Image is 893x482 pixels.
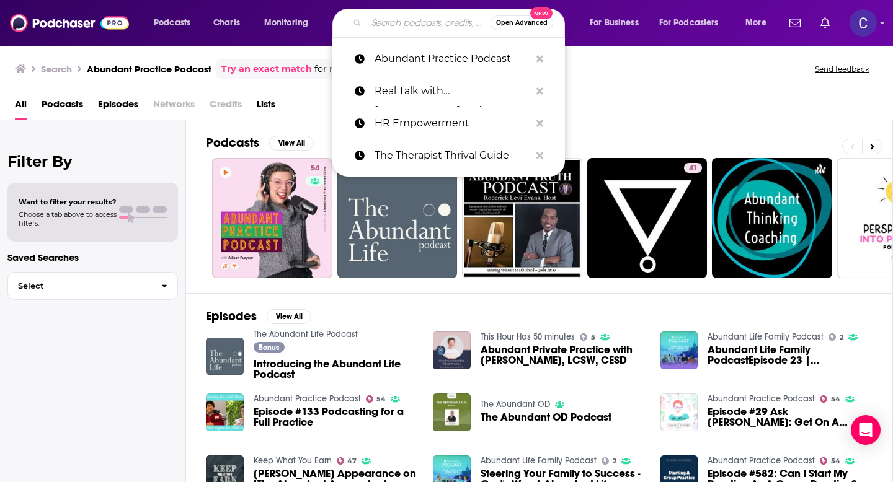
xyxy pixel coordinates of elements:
[257,94,275,120] a: Lists
[206,309,311,324] a: EpisodesView All
[269,136,314,151] button: View All
[206,338,244,375] img: Introducing the Abundant Life Podcast
[206,135,259,151] h2: Podcasts
[205,13,247,33] a: Charts
[660,331,698,369] img: Abundant Life Family PodcastEpisode 23 | Communication & Connection
[684,163,702,173] a: 41
[332,107,565,139] a: HR Empowerment
[347,458,357,464] span: 47
[530,7,553,19] span: New
[210,94,242,120] span: Credits
[264,14,308,32] span: Monitoring
[737,13,782,33] button: open menu
[850,9,877,37] button: Show profile menu
[367,13,491,33] input: Search podcasts, credits, & more...
[481,455,597,466] a: Abundant Life Family Podcast
[8,282,151,290] span: Select
[332,43,565,75] a: Abundant Practice Podcast
[254,393,361,404] a: Abundant Practice Podcast
[255,13,324,33] button: open menu
[206,309,257,324] h2: Episodes
[433,331,471,369] img: Abundant Private Practice with Allison Puryear, LCSW, CESD
[820,457,840,465] a: 54
[708,393,815,404] a: Abundant Practice Podcast
[581,13,654,33] button: open menu
[689,162,697,175] span: 41
[267,309,311,324] button: View All
[41,63,72,75] h3: Search
[587,158,708,278] a: 41
[829,333,843,341] a: 2
[376,397,386,402] span: 54
[745,14,766,32] span: More
[481,331,575,342] a: This Hour Has 50 minutes
[850,9,877,37] img: User Profile
[7,272,178,300] button: Select
[254,359,419,380] a: Introducing the Abundant Life Podcast
[491,15,553,30] button: Open AdvancedNew
[254,406,419,427] a: Episode #133 Podcasting for a Full Practice
[831,397,840,402] span: 54
[784,12,806,33] a: Show notifications dropdown
[98,94,138,120] a: Episodes
[580,333,595,341] a: 5
[154,14,190,32] span: Podcasts
[708,406,873,427] span: Episode #29 Ask [PERSON_NAME]: Get On A Podcast, Starting Private Practice, Building On The DL
[42,94,83,120] a: Podcasts
[811,64,873,74] button: Send feedback
[708,344,873,366] a: Abundant Life Family PodcastEpisode 23 | Communication & Connection
[651,13,737,33] button: open menu
[660,393,698,431] img: Episode #29 Ask Allison: Get On A Podcast, Starting Private Practice, Building On The DL
[375,75,530,107] p: Real Talk with Tina and Ann
[481,412,611,423] a: The Abundant OD Podcast
[708,331,824,342] a: Abundant Life Family Podcast
[19,210,117,227] span: Choose a tab above to access filters.
[254,455,332,466] a: Keep What You Earn
[850,9,877,37] span: Logged in as publicityxxtina
[10,11,129,35] a: Podchaser - Follow, Share and Rate Podcasts
[314,62,422,76] span: for more precise results
[306,163,324,173] a: 54
[851,415,881,445] div: Open Intercom Messenger
[259,344,279,351] span: Bonus
[206,393,244,431] img: Episode #133 Podcasting for a Full Practice
[659,14,719,32] span: For Podcasters
[613,458,616,464] span: 2
[19,198,117,206] span: Want to filter your results?
[433,393,471,431] img: The Abundant OD Podcast
[87,63,211,75] h3: Abundant Practice Podcast
[375,139,530,172] p: The Therapist Thrival Guide
[820,395,840,403] a: 54
[708,406,873,427] a: Episode #29 Ask Allison: Get On A Podcast, Starting Private Practice, Building On The DL
[708,455,815,466] a: Abundant Practice Podcast
[375,43,530,75] p: Abundant Practice Podcast
[15,94,27,120] a: All
[7,152,178,170] h2: Filter By
[840,335,843,340] span: 2
[213,14,240,32] span: Charts
[206,135,314,151] a: PodcastsView All
[254,329,358,340] a: The Abundant Life Podcast
[590,14,639,32] span: For Business
[311,162,319,175] span: 54
[366,395,386,403] a: 54
[591,335,595,340] span: 5
[481,399,550,410] a: The Abundant OD
[602,457,616,465] a: 2
[481,344,646,366] span: Abundant Private Practice with [PERSON_NAME], LCSW, CESD
[212,158,332,278] a: 54
[7,252,178,263] p: Saved Searches
[332,139,565,172] a: The Therapist Thrival Guide
[375,107,530,139] p: HR Empowerment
